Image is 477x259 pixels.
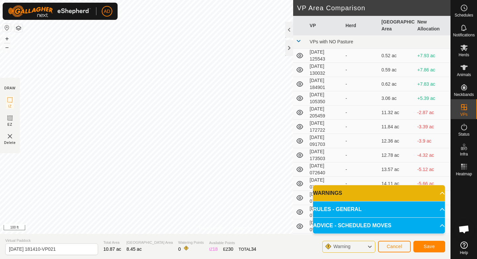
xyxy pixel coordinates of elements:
td: 12.36 ac [379,134,414,148]
span: Virtual Paddock [5,238,98,243]
button: Save [413,241,445,252]
div: - [345,66,376,73]
td: [DATE] 130032 [307,63,343,77]
button: – [3,43,11,51]
a: Privacy Policy [199,225,224,231]
th: VP [307,16,343,35]
td: [DATE] 073249 [307,205,343,219]
p-accordion-header: WARNINGS [313,185,445,201]
td: 13.57 ac [379,162,414,177]
td: 11.84 ac [379,120,414,134]
span: VPs [460,112,467,116]
span: Available Points [209,240,256,246]
span: Watering Points [178,240,204,245]
a: Help [451,239,477,257]
div: - [345,52,376,59]
span: Heatmap [456,172,472,176]
span: 30 [228,246,234,252]
td: [DATE] 184901 [307,77,343,91]
p-accordion-header: ADVICE - SCHEDULED MOVES [313,218,445,234]
td: 3.06 ac [379,91,414,106]
div: - [345,180,376,187]
td: [DATE] 073117 [307,191,343,205]
div: - [345,138,376,145]
span: Delete [4,140,16,145]
span: Help [460,251,468,255]
span: Neckbands [454,93,474,97]
button: Map Layers [15,24,23,32]
td: 14.11 ac [379,177,414,191]
button: Reset Map [3,24,11,32]
a: Contact Us [232,225,251,231]
td: -4.32 ac [415,148,450,162]
td: -5.12 ac [415,162,450,177]
p-accordion-header: RULES - GENERAL [313,201,445,217]
span: Status [458,132,469,136]
td: [DATE] 125543 [307,49,343,63]
td: [DATE] 173503 [307,148,343,162]
td: [DATE] 091427 [307,219,343,234]
td: -2.87 ac [415,106,450,120]
td: [DATE] 072640 [307,162,343,177]
span: 34 [251,246,256,252]
span: RULES - GENERAL [313,205,362,213]
div: - [345,152,376,159]
td: -5.66 ac [415,177,450,191]
span: AD [104,8,110,15]
span: Notifications [453,33,475,37]
h2: VP Area Comparison [297,4,450,12]
td: -3.39 ac [415,120,450,134]
th: Herd [343,16,379,35]
td: [DATE] 105350 [307,91,343,106]
td: -3.9 ac [415,134,450,148]
div: - [345,95,376,102]
div: DRAW [4,86,16,91]
span: EZ [8,122,13,127]
span: Schedules [454,13,473,17]
div: EZ [223,246,233,253]
span: Cancel [387,244,402,249]
td: [DATE] 072714 [307,177,343,191]
span: 0 [178,246,181,252]
td: +5.39 ac [415,91,450,106]
span: 18 [213,246,218,252]
td: +7.86 ac [415,63,450,77]
span: ADVICE - SCHEDULED MOVES [313,222,391,230]
div: - [345,109,376,116]
td: 11.32 ac [379,106,414,120]
span: 8.45 ac [127,246,142,252]
span: Save [424,244,435,249]
div: TOTAL [238,246,256,253]
span: WARNINGS [313,189,342,197]
td: [DATE] 091703 [307,134,343,148]
div: - [345,123,376,130]
div: - [345,81,376,88]
span: VPs with NO Pasture [310,39,353,44]
div: - [345,166,376,173]
button: + [3,35,11,43]
td: 0.52 ac [379,49,414,63]
div: Open chat [454,219,474,239]
span: IZ [8,104,12,109]
span: Animals [457,73,471,77]
button: Cancel [378,241,411,252]
div: IZ [209,246,218,253]
img: Gallagher Logo [8,5,91,17]
td: 0.62 ac [379,77,414,91]
span: Herds [458,53,469,57]
td: +7.83 ac [415,77,450,91]
td: 12.78 ac [379,148,414,162]
th: [GEOGRAPHIC_DATA] Area [379,16,414,35]
td: [DATE] 172722 [307,120,343,134]
span: 10.87 ac [103,246,121,252]
th: New Allocation [415,16,450,35]
span: Infra [460,152,468,156]
span: Warning [333,244,350,249]
td: [DATE] 071350 [307,234,343,248]
span: Total Area [103,240,121,245]
td: [DATE] 205459 [307,106,343,120]
img: VP [6,132,14,140]
span: [GEOGRAPHIC_DATA] Area [127,240,173,245]
td: 0.59 ac [379,63,414,77]
td: +7.93 ac [415,49,450,63]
